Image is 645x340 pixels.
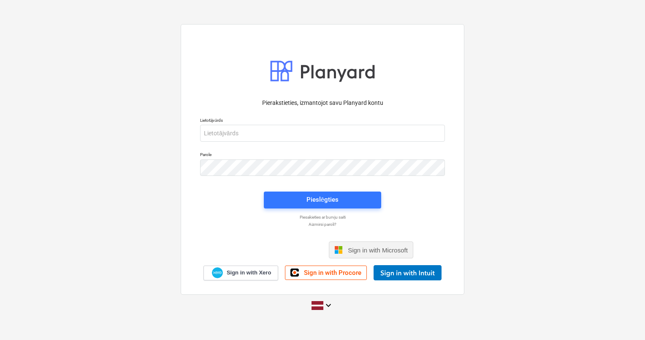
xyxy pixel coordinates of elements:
[200,152,445,159] p: Parole
[227,269,271,277] span: Sign in with Xero
[200,118,445,125] p: Lietotājvārds
[348,247,408,254] span: Sign in with Microsoft
[334,246,343,254] img: Microsoft logo
[212,267,223,279] img: Xero logo
[304,269,361,277] span: Sign in with Procore
[228,241,326,259] iframe: Poga Pierakstīties ar Google kontu
[285,266,367,280] a: Sign in with Procore
[200,99,445,107] p: Pierakstieties, izmantojot savu Planyard kontu
[196,214,449,220] a: Piesakieties ar burvju saiti
[323,300,333,310] i: keyboard_arrow_down
[264,192,381,208] button: Pieslēgties
[196,222,449,227] a: Aizmirsi paroli?
[203,266,279,280] a: Sign in with Xero
[306,194,339,205] div: Pieslēgties
[603,299,645,340] iframe: Chat Widget
[200,125,445,142] input: Lietotājvārds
